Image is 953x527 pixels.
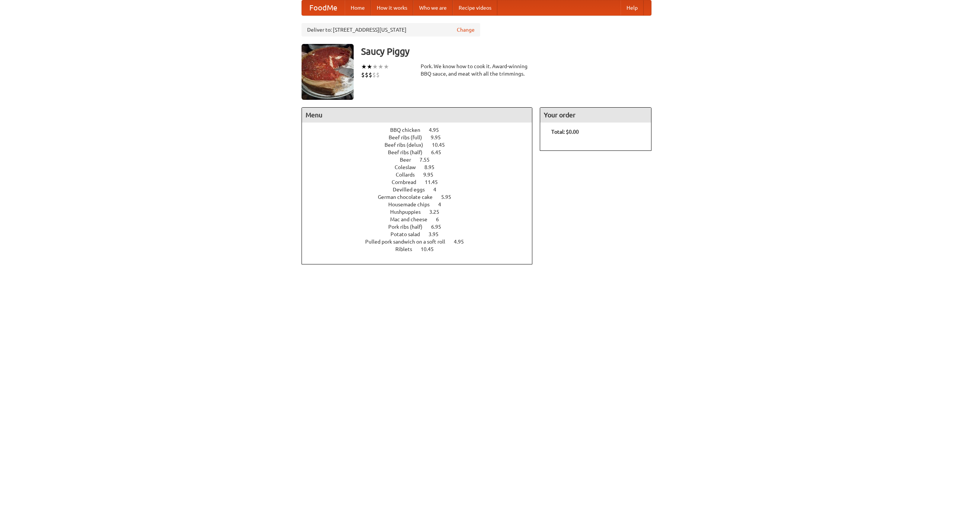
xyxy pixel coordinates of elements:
a: Home [345,0,371,15]
li: $ [361,71,365,79]
span: 6.45 [431,149,449,155]
a: Help [621,0,644,15]
span: Beef ribs (half) [388,149,430,155]
a: Devilled eggs 4 [393,187,450,193]
span: 3.25 [429,209,447,215]
li: ★ [367,63,372,71]
a: Pork ribs (half) 6.95 [388,224,455,230]
a: Housemade chips 4 [388,201,455,207]
li: ★ [372,63,378,71]
a: Change [457,26,475,34]
a: BBQ chicken 4.95 [390,127,453,133]
a: Beef ribs (delux) 10.45 [385,142,459,148]
a: German chocolate cake 5.95 [378,194,465,200]
a: Mac and cheese 6 [390,216,453,222]
span: 6.95 [431,224,449,230]
h4: Menu [302,108,532,123]
a: How it works [371,0,413,15]
span: Beef ribs (full) [389,134,430,140]
a: Riblets 10.45 [395,246,447,252]
a: Recipe videos [453,0,497,15]
h3: Saucy Piggy [361,44,651,59]
span: 11.45 [425,179,445,185]
li: $ [369,71,372,79]
span: Mac and cheese [390,216,435,222]
h4: Your order [540,108,651,123]
span: Beer [400,157,418,163]
span: Devilled eggs [393,187,432,193]
a: Who we are [413,0,453,15]
span: Coleslaw [395,164,423,170]
span: BBQ chicken [390,127,428,133]
span: 4 [433,187,444,193]
li: $ [376,71,380,79]
span: German chocolate cake [378,194,440,200]
span: Housemade chips [388,201,437,207]
span: Collards [396,172,422,178]
span: 3.95 [428,231,446,237]
span: Beef ribs (delux) [385,142,431,148]
li: $ [372,71,376,79]
a: Pulled pork sandwich on a soft roll 4.95 [365,239,478,245]
span: Pork ribs (half) [388,224,430,230]
a: Cornbread 11.45 [392,179,452,185]
span: 8.95 [424,164,442,170]
span: 7.55 [420,157,437,163]
span: 4.95 [454,239,471,245]
a: Hushpuppies 3.25 [390,209,453,215]
b: Total: $0.00 [551,129,579,135]
a: Coleslaw 8.95 [395,164,448,170]
a: Collards 9.95 [396,172,447,178]
span: 4 [438,201,449,207]
span: Potato salad [391,231,427,237]
span: 6 [436,216,446,222]
div: Pork. We know how to cook it. Award-winning BBQ sauce, and meat with all the trimmings. [421,63,532,77]
span: Riblets [395,246,420,252]
a: Potato salad 3.95 [391,231,452,237]
span: 10.45 [421,246,441,252]
a: Beef ribs (half) 6.45 [388,149,455,155]
span: 9.95 [423,172,441,178]
div: Deliver to: [STREET_ADDRESS][US_STATE] [302,23,480,36]
span: 4.95 [429,127,446,133]
span: 5.95 [441,194,459,200]
img: angular.jpg [302,44,354,100]
a: Beer 7.55 [400,157,443,163]
a: Beef ribs (full) 9.95 [389,134,455,140]
span: Cornbread [392,179,424,185]
span: 10.45 [432,142,452,148]
li: ★ [378,63,383,71]
li: $ [365,71,369,79]
span: Hushpuppies [390,209,428,215]
span: 9.95 [431,134,448,140]
li: ★ [383,63,389,71]
span: Pulled pork sandwich on a soft roll [365,239,453,245]
li: ★ [361,63,367,71]
a: FoodMe [302,0,345,15]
